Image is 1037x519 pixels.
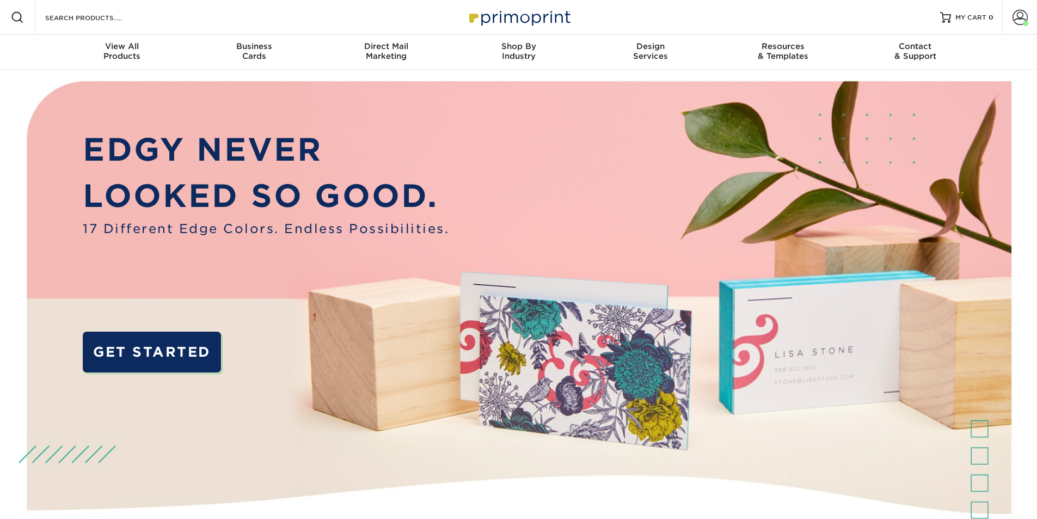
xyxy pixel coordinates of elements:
a: Direct MailMarketing [320,35,452,70]
a: Contact& Support [849,35,981,70]
span: View All [56,41,188,51]
div: & Templates [717,41,849,61]
span: Contact [849,41,981,51]
span: Resources [717,41,849,51]
div: Services [585,41,717,61]
a: DesignServices [585,35,717,70]
span: Direct Mail [320,41,452,51]
span: Design [585,41,717,51]
a: GET STARTED [83,332,220,373]
div: Marketing [320,41,452,61]
span: Business [188,41,320,51]
div: Industry [452,41,585,61]
a: Resources& Templates [717,35,849,70]
span: 17 Different Edge Colors. Endless Possibilities. [83,219,449,238]
span: MY CART [955,13,986,22]
img: Primoprint [464,5,573,29]
div: Cards [188,41,320,61]
div: & Support [849,41,981,61]
span: Shop By [452,41,585,51]
a: Shop ByIndustry [452,35,585,70]
div: Products [56,41,188,61]
a: BusinessCards [188,35,320,70]
p: EDGY NEVER [83,126,449,173]
span: 0 [989,14,993,21]
input: SEARCH PRODUCTS..... [44,11,150,24]
p: LOOKED SO GOOD. [83,173,449,219]
a: View AllProducts [56,35,188,70]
